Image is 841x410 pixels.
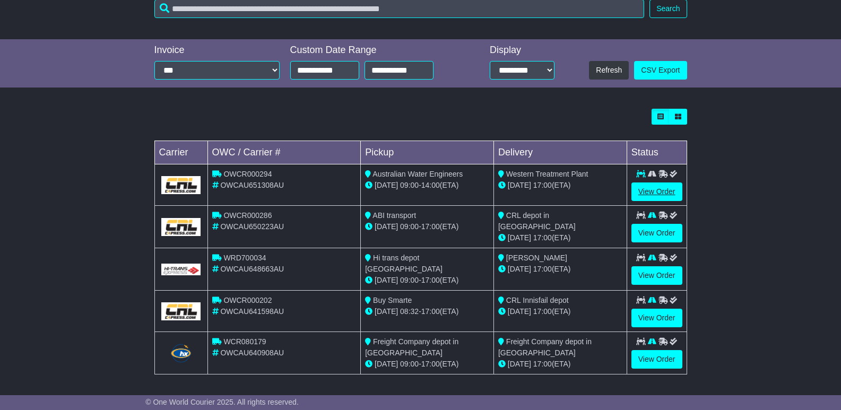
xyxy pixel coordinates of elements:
[533,265,552,273] span: 17:00
[634,61,687,80] a: CSV Export
[375,307,398,316] span: [DATE]
[361,141,494,164] td: Pickup
[154,45,280,56] div: Invoice
[421,307,440,316] span: 17:00
[589,61,629,80] button: Refresh
[375,276,398,284] span: [DATE]
[145,398,299,406] span: © One World Courier 2025. All rights reserved.
[223,296,272,304] span: OWCR000202
[220,222,284,231] span: OWCAU650223AU
[365,254,443,273] span: Hi trans depot [GEOGRAPHIC_DATA]
[506,254,567,262] span: [PERSON_NAME]
[533,307,552,316] span: 17:00
[375,360,398,368] span: [DATE]
[506,170,588,178] span: Western Treatment Plant
[375,181,398,189] span: [DATE]
[400,276,419,284] span: 09:00
[533,360,552,368] span: 17:00
[290,45,461,56] div: Custom Date Range
[365,275,489,286] div: - (ETA)
[161,302,201,320] img: GetCarrierServiceLogo
[508,265,531,273] span: [DATE]
[533,181,552,189] span: 17:00
[161,176,201,194] img: GetCarrierServiceLogo
[493,141,627,164] td: Delivery
[508,307,531,316] span: [DATE]
[631,266,682,285] a: View Order
[421,222,440,231] span: 17:00
[400,307,419,316] span: 08:32
[400,222,419,231] span: 09:00
[169,343,193,364] img: Hunter_Express.png
[631,224,682,242] a: View Order
[498,306,622,317] div: (ETA)
[154,141,207,164] td: Carrier
[207,141,361,164] td: OWC / Carrier #
[533,233,552,242] span: 17:00
[498,180,622,191] div: (ETA)
[498,264,622,275] div: (ETA)
[220,265,284,273] span: OWCAU648663AU
[365,359,489,370] div: - (ETA)
[375,222,398,231] span: [DATE]
[490,45,554,56] div: Display
[506,296,569,304] span: CRL Innisfail depot
[365,337,458,357] span: Freight Company depot in [GEOGRAPHIC_DATA]
[421,276,440,284] span: 17:00
[400,360,419,368] span: 09:00
[421,360,440,368] span: 17:00
[631,182,682,201] a: View Order
[365,180,489,191] div: - (ETA)
[400,181,419,189] span: 09:00
[508,233,531,242] span: [DATE]
[223,170,272,178] span: OWCR000294
[421,181,440,189] span: 14:00
[220,307,284,316] span: OWCAU641598AU
[498,337,592,357] span: Freight Company depot in [GEOGRAPHIC_DATA]
[161,264,201,275] img: GetCarrierServiceLogo
[631,350,682,369] a: View Order
[498,359,622,370] div: (ETA)
[498,211,576,231] span: CRL depot in [GEOGRAPHIC_DATA]
[220,181,284,189] span: OWCAU651308AU
[627,141,687,164] td: Status
[365,306,489,317] div: - (ETA)
[365,221,489,232] div: - (ETA)
[372,170,463,178] span: Australian Water Engineers
[220,348,284,357] span: OWCAU640908AU
[161,218,201,236] img: GetCarrierServiceLogo
[631,309,682,327] a: View Order
[223,254,266,262] span: WRD700034
[498,232,622,243] div: (ETA)
[223,211,272,220] span: OWCR000286
[223,337,266,346] span: WCR080179
[508,360,531,368] span: [DATE]
[508,181,531,189] span: [DATE]
[373,296,412,304] span: Buy Smarte
[372,211,416,220] span: ABI transport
